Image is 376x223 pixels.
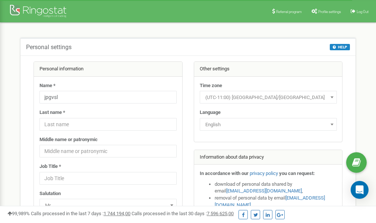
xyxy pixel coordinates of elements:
div: Personal information [34,62,182,77]
div: Other settings [194,62,342,77]
label: Last name * [40,109,65,116]
h5: Personal settings [26,44,72,51]
u: 7 596 625,00 [207,211,234,216]
input: Job Title [40,172,177,185]
strong: you can request: [279,171,315,176]
span: Mr. [42,200,174,211]
label: Salutation [40,190,61,197]
input: Middle name or patronymic [40,145,177,157]
span: Log Out [357,10,369,14]
strong: In accordance with our [200,171,249,176]
li: removal of personal data by email , [215,195,337,208]
u: 1 744 194,00 [104,211,130,216]
span: 99,989% [7,211,30,216]
label: Time zone [200,82,222,89]
span: Calls processed in the last 7 days : [31,211,130,216]
label: Middle name or patronymic [40,136,98,143]
span: Profile settings [318,10,341,14]
input: Last name [40,118,177,131]
div: Open Intercom Messenger [351,181,369,199]
a: [EMAIL_ADDRESS][DOMAIN_NAME] [226,188,302,194]
span: Calls processed in the last 30 days : [132,211,234,216]
span: (UTC-11:00) Pacific/Midway [202,92,334,103]
span: (UTC-11:00) Pacific/Midway [200,91,337,103]
li: download of personal data shared by email , [215,181,337,195]
label: Name * [40,82,56,89]
a: privacy policy [250,171,278,176]
span: English [202,120,334,130]
span: English [200,118,337,131]
button: HELP [330,44,350,50]
span: Mr. [40,199,177,211]
span: Referral program [276,10,302,14]
div: Information about data privacy [194,150,342,165]
label: Language [200,109,221,116]
input: Name [40,91,177,103]
label: Job Title * [40,163,61,170]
